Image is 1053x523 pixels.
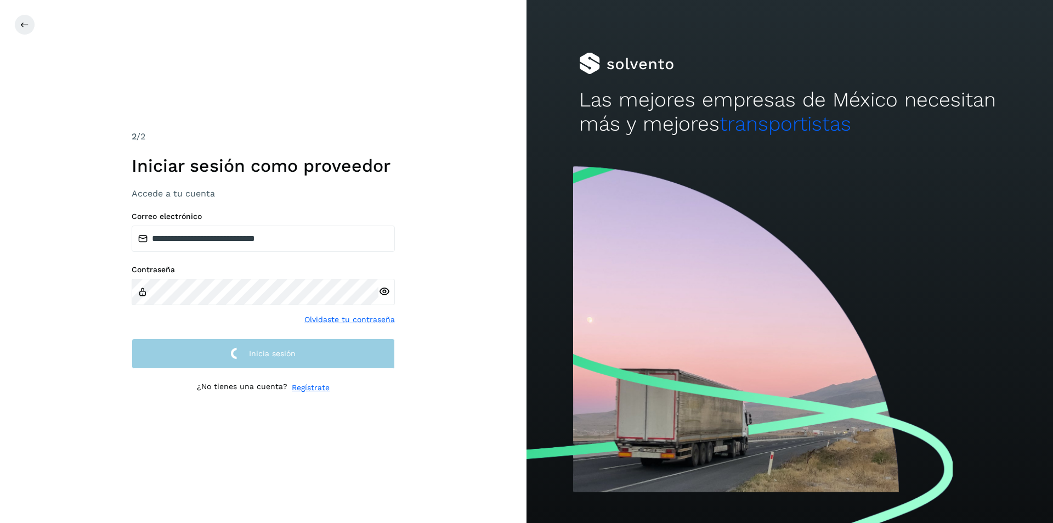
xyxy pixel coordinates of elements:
a: Olvidaste tu contraseña [304,314,395,325]
span: transportistas [720,112,851,136]
span: 2 [132,131,137,142]
h1: Iniciar sesión como proveedor [132,155,395,176]
h3: Accede a tu cuenta [132,188,395,199]
label: Contraseña [132,265,395,274]
p: ¿No tienes una cuenta? [197,382,287,393]
span: Inicia sesión [249,350,296,357]
label: Correo electrónico [132,212,395,221]
button: Inicia sesión [132,339,395,369]
div: /2 [132,130,395,143]
a: Regístrate [292,382,330,393]
h2: Las mejores empresas de México necesitan más y mejores [579,88,1000,137]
